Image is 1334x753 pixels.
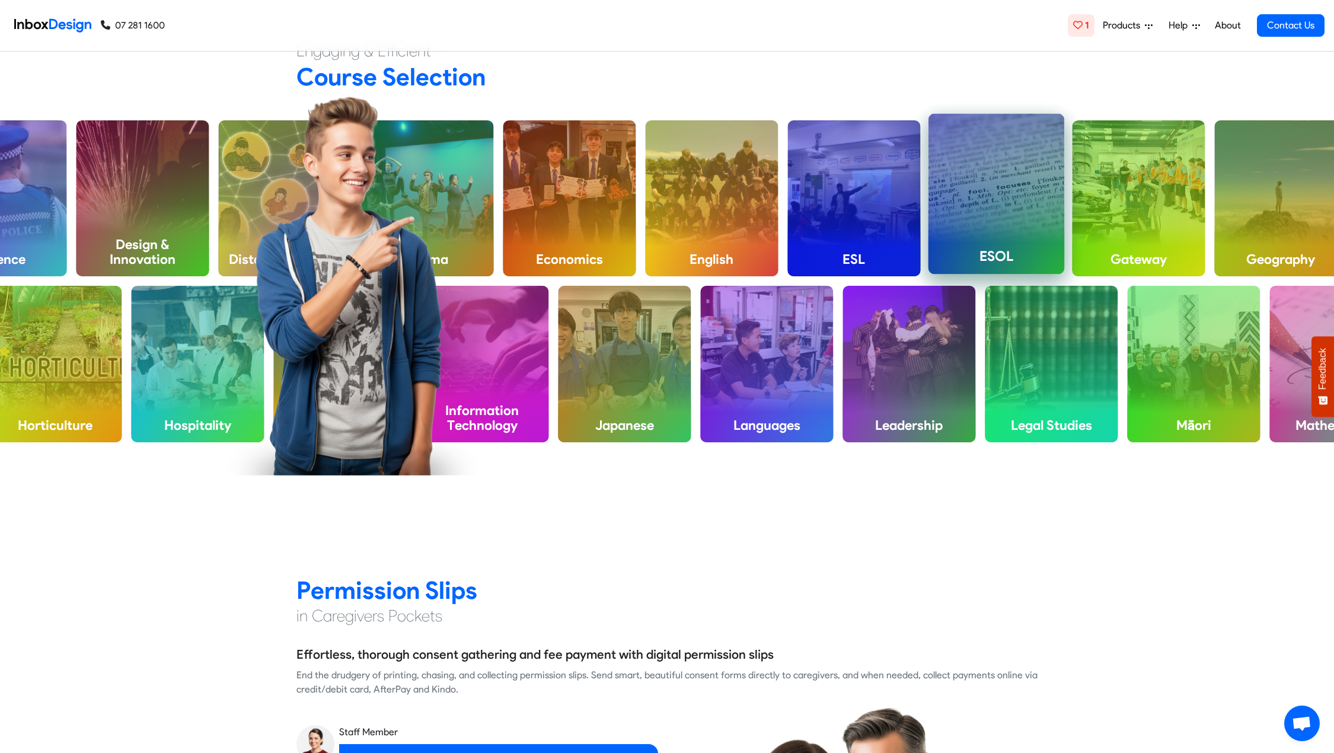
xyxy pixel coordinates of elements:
a: Products [1098,14,1157,37]
h4: Māori [1127,408,1260,442]
h4: ESL [787,242,920,276]
h4: Languages [700,408,833,442]
h4: Legal Studies [985,408,1118,442]
a: 1 [1068,14,1094,37]
a: Help [1164,14,1205,37]
h4: in Caregivers Pockets [296,605,1038,627]
h2: Course Selection [296,62,1038,92]
h4: English [645,242,778,276]
img: boy_pointing_to_right.png [227,96,477,476]
h4: Japanese [558,408,691,442]
span: 1 [1085,20,1089,31]
a: Contact Us [1257,14,1325,37]
h4: ESOL [928,238,1065,274]
h5: Effortless, thorough consent gathering and fee payment with digital permission slips [296,646,774,663]
h4: Economics [503,242,636,276]
a: Open chat [1284,706,1320,741]
h2: Permission Slips [296,575,1038,605]
span: Help [1169,18,1192,33]
div: End the drudgery of printing, chasing, and collecting permission slips. Send smart, beautiful con... [296,668,1038,697]
a: 07 281 1600 [101,18,165,33]
h4: Leadership [842,408,975,442]
h4: Drama [360,242,493,276]
span: Feedback [1317,348,1328,390]
a: About [1211,14,1244,37]
button: Feedback - Show survey [1311,336,1334,417]
div: Staff Member [339,725,658,739]
h4: Distance Learning [218,242,351,276]
h4: Gateway [1072,242,1205,276]
h4: Design & Innovation [76,228,209,277]
h4: Information Technology [416,393,548,442]
span: Products [1103,18,1145,33]
h4: Hospitality [131,408,264,442]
